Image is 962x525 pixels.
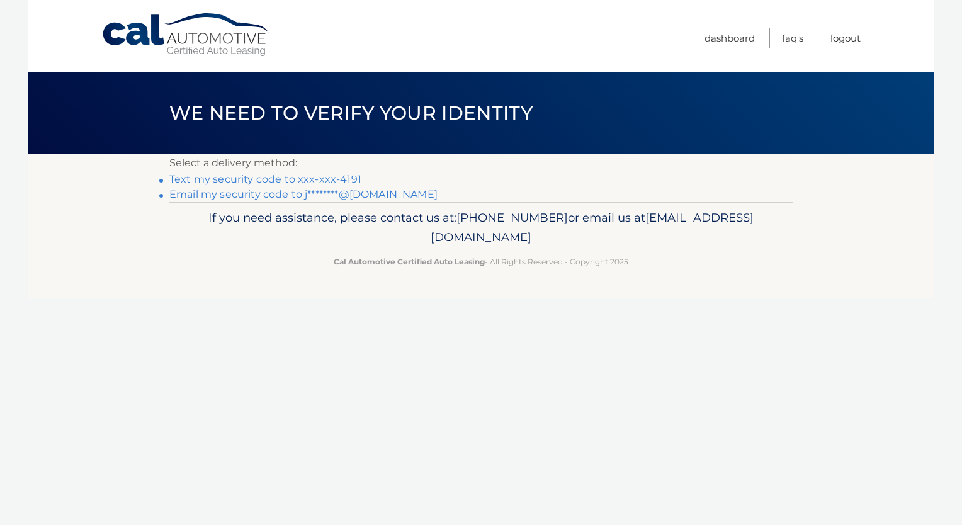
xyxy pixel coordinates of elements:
[178,255,784,268] p: - All Rights Reserved - Copyright 2025
[782,28,803,48] a: FAQ's
[169,101,533,125] span: We need to verify your identity
[830,28,861,48] a: Logout
[334,257,485,266] strong: Cal Automotive Certified Auto Leasing
[178,208,784,248] p: If you need assistance, please contact us at: or email us at
[705,28,755,48] a: Dashboard
[456,210,568,225] span: [PHONE_NUMBER]
[169,154,793,172] p: Select a delivery method:
[169,188,438,200] a: Email my security code to j********@[DOMAIN_NAME]
[101,13,271,57] a: Cal Automotive
[169,173,361,185] a: Text my security code to xxx-xxx-4191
